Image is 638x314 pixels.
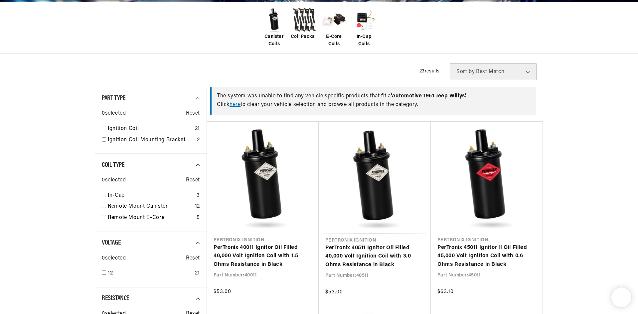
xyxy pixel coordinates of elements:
a: PerTronix 40011 Ignitor Oil Filled 40,000 Volt Ignition Coil with 1.5 Ohms Resistance in Black [214,244,312,269]
a: E-Core Coils E-Core Coils [321,7,347,48]
div: 21 [195,269,200,278]
img: Coil Packs [291,7,317,33]
span: Reset [186,176,200,185]
a: In-Cap [108,191,194,200]
span: Coil Packs [291,33,314,41]
a: Ignition Coil [108,125,192,133]
a: Remote Mount E-Core [108,214,194,222]
a: Canister Coils Canister Coils [261,7,287,48]
a: Remote Mount Canister [108,202,192,211]
span: 23 results [419,69,440,74]
span: ' Automotive 1951 Jeep Willys '. [391,93,467,99]
span: Sort by [456,69,475,74]
span: Reset [186,254,200,263]
div: 3 [197,191,200,200]
span: Reset [186,109,200,118]
span: 0 selected [102,254,126,263]
span: 0 selected [102,109,126,118]
a: Ignition Coil Mounting Bracket [108,136,194,145]
a: PerTronix 45011 Ignitor II Oil Filled 45,000 Volt Ignition Coil with 0.6 Ohms Resistance in Black [437,244,536,269]
div: 5 [197,214,200,222]
span: Voltage [102,240,121,246]
img: In-Cap Coils [351,7,377,33]
a: 12 [108,269,192,278]
div: 21 [195,125,200,133]
img: E-Core Coils [321,7,347,33]
span: 0 selected [102,176,126,185]
a: In-Cap Coils In-Cap Coils [351,7,377,48]
select: Sort by [450,63,537,80]
span: E-Core Coils [321,33,347,48]
span: In-Cap Coils [351,33,377,48]
span: Part Type [102,95,125,102]
span: Coil Type [102,162,124,168]
span: Canister Coils [261,33,287,48]
span: Resistance [102,295,129,302]
a: Coil Packs Coil Packs [291,7,317,41]
a: PerTronix 40511 Ignitor Oil Filled 40,000 Volt Ignition Coil with 3.0 Ohms Resistance in Black [325,244,424,269]
div: 12 [195,202,200,211]
a: here [230,102,240,107]
img: Canister Coils [261,7,287,33]
div: 2 [197,136,200,145]
div: The system was unable to find any vehicle specific products that fit a Click to clear your vehicl... [210,87,536,114]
